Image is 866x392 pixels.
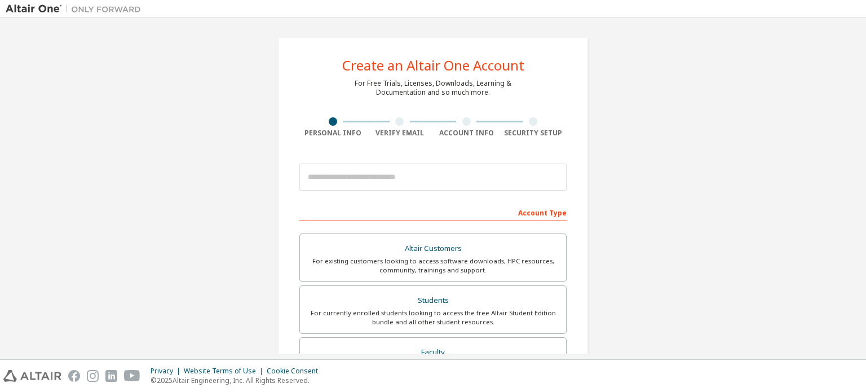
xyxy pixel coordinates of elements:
img: youtube.svg [124,370,140,382]
div: For existing customers looking to access software downloads, HPC resources, community, trainings ... [307,257,559,275]
div: Create an Altair One Account [342,59,524,72]
div: Verify Email [366,129,434,138]
div: Altair Customers [307,241,559,257]
div: Cookie Consent [267,367,325,376]
div: Security Setup [500,129,567,138]
div: Website Terms of Use [184,367,267,376]
img: linkedin.svg [105,370,117,382]
div: Account Info [433,129,500,138]
img: Altair One [6,3,147,15]
div: Personal Info [299,129,366,138]
div: For Free Trials, Licenses, Downloads, Learning & Documentation and so much more. [355,79,511,97]
img: facebook.svg [68,370,80,382]
div: For currently enrolled students looking to access the free Altair Student Edition bundle and all ... [307,309,559,327]
p: © 2025 Altair Engineering, Inc. All Rights Reserved. [151,376,325,385]
div: Account Type [299,203,567,221]
div: Students [307,293,559,309]
img: altair_logo.svg [3,370,61,382]
div: Faculty [307,345,559,360]
div: Privacy [151,367,184,376]
img: instagram.svg [87,370,99,382]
